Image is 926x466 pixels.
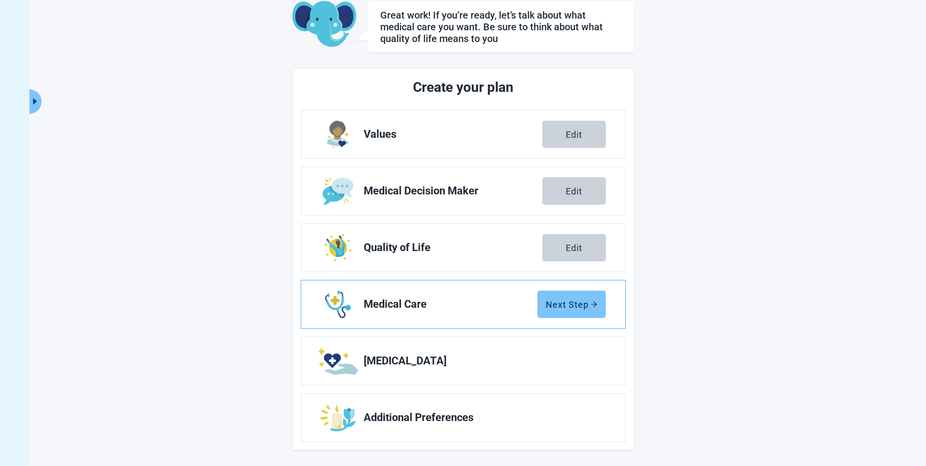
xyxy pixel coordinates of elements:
span: Medical Care [364,298,537,310]
a: Edit Additional Preferences section [301,394,625,442]
h1: Great work! If you’re ready, let’s talk about what medical care you want. Be sure to think about ... [380,9,622,44]
div: Edit [566,186,582,196]
main: Main content [195,1,732,450]
div: Edit [566,129,582,139]
span: Quality of Life [364,242,542,254]
a: Edit Quality of Life section [301,224,625,272]
span: Additional Preferences [364,412,598,424]
span: Medical Decision Maker [364,185,542,197]
button: Next Steparrow-right [537,291,606,318]
span: Values [364,128,542,140]
a: Edit Supportive Care section [301,337,625,385]
h2: Create your plan [337,77,589,98]
div: Next Step [546,299,597,309]
span: [MEDICAL_DATA] [364,355,598,367]
button: Edit [542,121,606,148]
button: Edit [542,234,606,261]
span: arrow-right [591,301,597,308]
button: Expand menu [29,89,41,114]
a: Edit Values section [301,110,625,158]
div: Edit [566,243,582,253]
a: Edit Medical Care section [301,280,625,328]
span: caret-right [30,97,40,106]
a: Edit Medical Decision Maker section [301,167,625,215]
button: Edit [542,177,606,205]
img: Koda Elephant [292,1,356,48]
